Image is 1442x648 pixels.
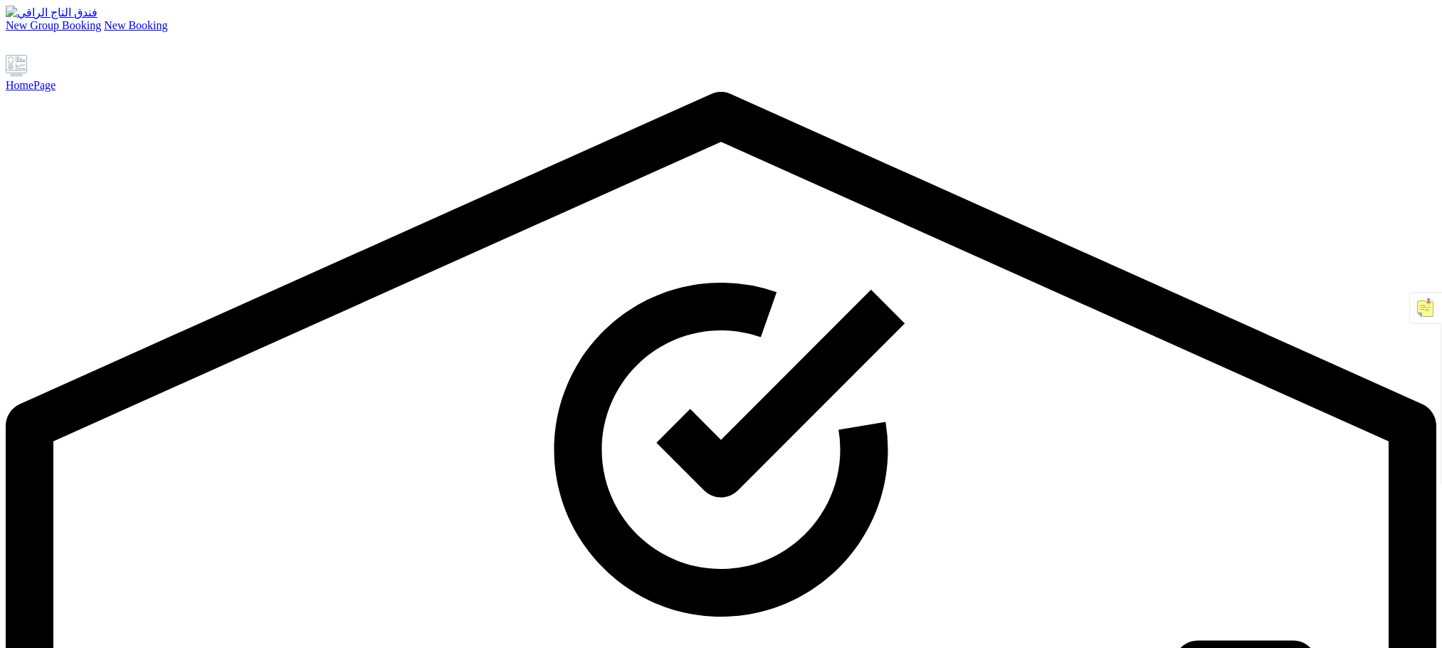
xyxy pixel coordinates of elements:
[48,42,65,54] a: Staff feedback
[6,55,1436,92] a: HomePage
[6,6,1436,19] a: فندق التاج الراقي
[104,19,167,31] a: New Booking
[6,79,1436,92] div: HomePage
[27,42,46,54] a: Settings
[6,42,24,54] a: Support
[6,19,101,31] a: New Group Booking
[6,6,98,19] img: فندق التاج الراقي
